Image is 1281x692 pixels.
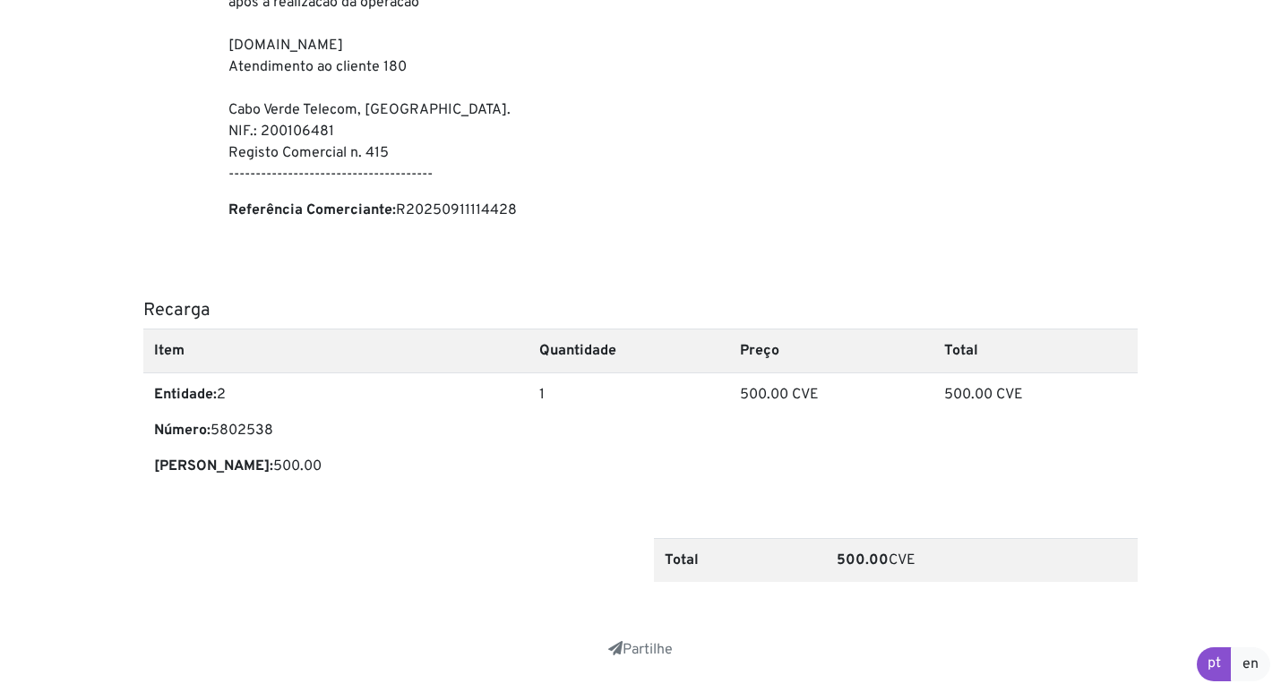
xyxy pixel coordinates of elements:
p: R20250911114428 [228,200,627,221]
b: [PERSON_NAME]: [154,457,273,475]
td: CVE [826,538,1138,582]
th: Quantidade [529,329,729,372]
b: Número: [154,422,211,440]
td: 1 [529,372,729,502]
th: Preço [729,329,933,372]
b: Entidade: [154,386,217,404]
p: 2 [154,384,518,406]
p: 5802538 [154,420,518,441]
a: Partilhe [608,641,673,659]
th: Total [654,538,826,582]
a: pt [1197,647,1232,681]
td: 500.00 CVE [933,372,1138,502]
b: Referência Comerciante: [228,201,396,219]
h5: Recarga [143,300,1138,321]
th: Item [143,329,529,372]
b: 500.00 [837,551,889,569]
td: 500.00 CVE [729,372,933,502]
p: 500.00 [154,456,518,477]
th: Total [933,329,1138,372]
a: en [1231,647,1270,681]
